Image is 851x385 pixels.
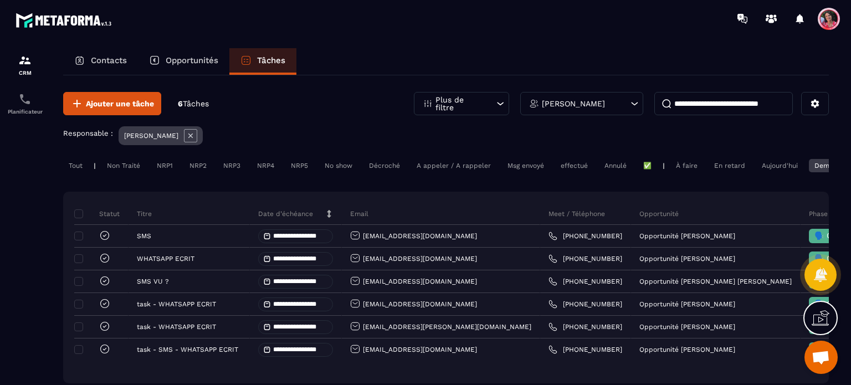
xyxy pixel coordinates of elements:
[166,55,218,65] p: Opportunités
[178,99,209,109] p: 6
[350,209,368,218] p: Email
[285,159,314,172] div: NRP5
[639,255,735,263] p: Opportunité [PERSON_NAME]
[257,55,285,65] p: Tâches
[63,129,113,137] p: Responsable :
[502,159,550,172] div: Msg envoyé
[18,54,32,67] img: formation
[809,209,828,218] p: Phase
[138,48,229,75] a: Opportunités
[809,159,844,172] div: Demain
[3,70,47,76] p: CRM
[77,209,120,218] p: Statut
[137,278,169,285] p: SMS VU ?
[16,10,115,30] img: logo
[3,109,47,115] p: Planificateur
[411,159,496,172] div: A appeler / A rappeler
[18,93,32,106] img: scheduler
[86,98,154,109] span: Ajouter une tâche
[548,232,622,240] a: [PHONE_NUMBER]
[124,132,178,140] p: [PERSON_NAME]
[670,159,703,172] div: À faire
[137,300,216,308] p: task - WHATSAPP ECRIT
[3,84,47,123] a: schedulerschedulerPlanificateur
[638,159,657,172] div: ✅
[184,159,212,172] div: NRP2
[804,341,838,374] div: Ouvrir le chat
[137,209,152,218] p: Titre
[137,255,194,263] p: WHATSAPP ECRIT
[548,254,622,263] a: [PHONE_NUMBER]
[663,162,665,170] p: |
[542,100,605,107] p: [PERSON_NAME]
[435,96,484,111] p: Plus de filtre
[639,278,792,285] p: Opportunité [PERSON_NAME] [PERSON_NAME]
[363,159,406,172] div: Décroché
[756,159,803,172] div: Aujourd'hui
[548,345,622,354] a: [PHONE_NUMBER]
[548,209,605,218] p: Meet / Téléphone
[599,159,632,172] div: Annulé
[63,48,138,75] a: Contacts
[639,300,735,308] p: Opportunité [PERSON_NAME]
[319,159,358,172] div: No show
[91,55,127,65] p: Contacts
[639,323,735,331] p: Opportunité [PERSON_NAME]
[252,159,280,172] div: NRP4
[183,99,209,108] span: Tâches
[63,159,88,172] div: Tout
[137,232,151,240] p: SMS
[151,159,178,172] div: NRP1
[137,346,238,353] p: task - SMS - WHATSAPP ECRIT
[137,323,216,331] p: task - WHATSAPP ECRIT
[639,209,679,218] p: Opportunité
[258,209,313,218] p: Date d’échéance
[709,159,751,172] div: En retard
[548,322,622,331] a: [PHONE_NUMBER]
[94,162,96,170] p: |
[555,159,593,172] div: effectué
[218,159,246,172] div: NRP3
[63,92,161,115] button: Ajouter une tâche
[639,232,735,240] p: Opportunité [PERSON_NAME]
[639,346,735,353] p: Opportunité [PERSON_NAME]
[101,159,146,172] div: Non Traité
[229,48,296,75] a: Tâches
[3,45,47,84] a: formationformationCRM
[548,277,622,286] a: [PHONE_NUMBER]
[548,300,622,309] a: [PHONE_NUMBER]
